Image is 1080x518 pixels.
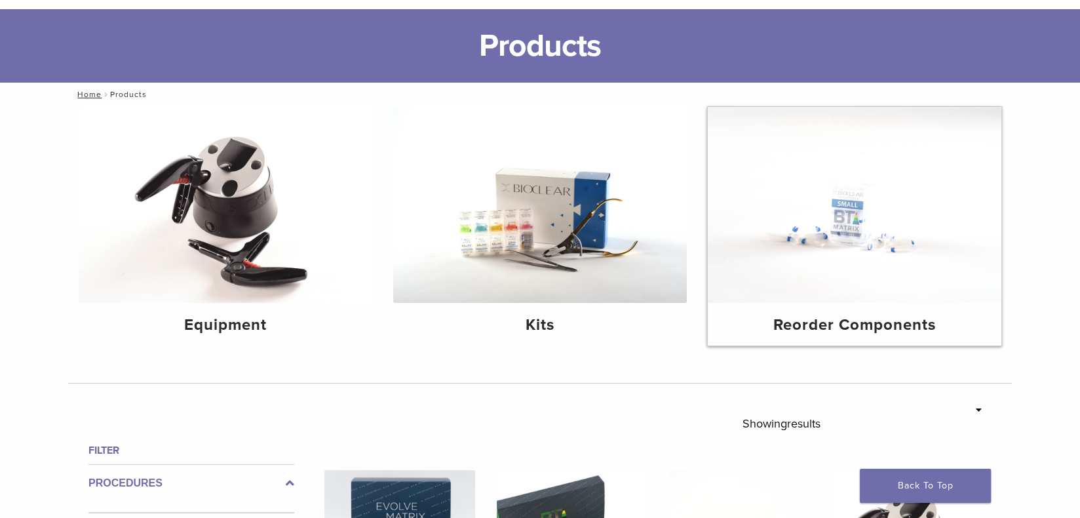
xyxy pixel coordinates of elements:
a: Back To Top [860,469,991,503]
a: Kits [393,107,687,346]
img: Equipment [79,107,372,303]
h4: Equipment [89,313,362,337]
nav: Products [68,83,1012,106]
a: Home [73,90,102,99]
h4: Filter [88,443,294,458]
label: Procedures [88,475,294,491]
h4: Reorder Components [718,313,991,337]
a: Equipment [79,107,372,346]
a: Reorder Components [708,107,1001,346]
img: Reorder Components [708,107,1001,303]
span: / [102,91,110,98]
img: Kits [393,107,687,303]
h4: Kits [404,313,676,337]
p: Showing results [742,410,820,437]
